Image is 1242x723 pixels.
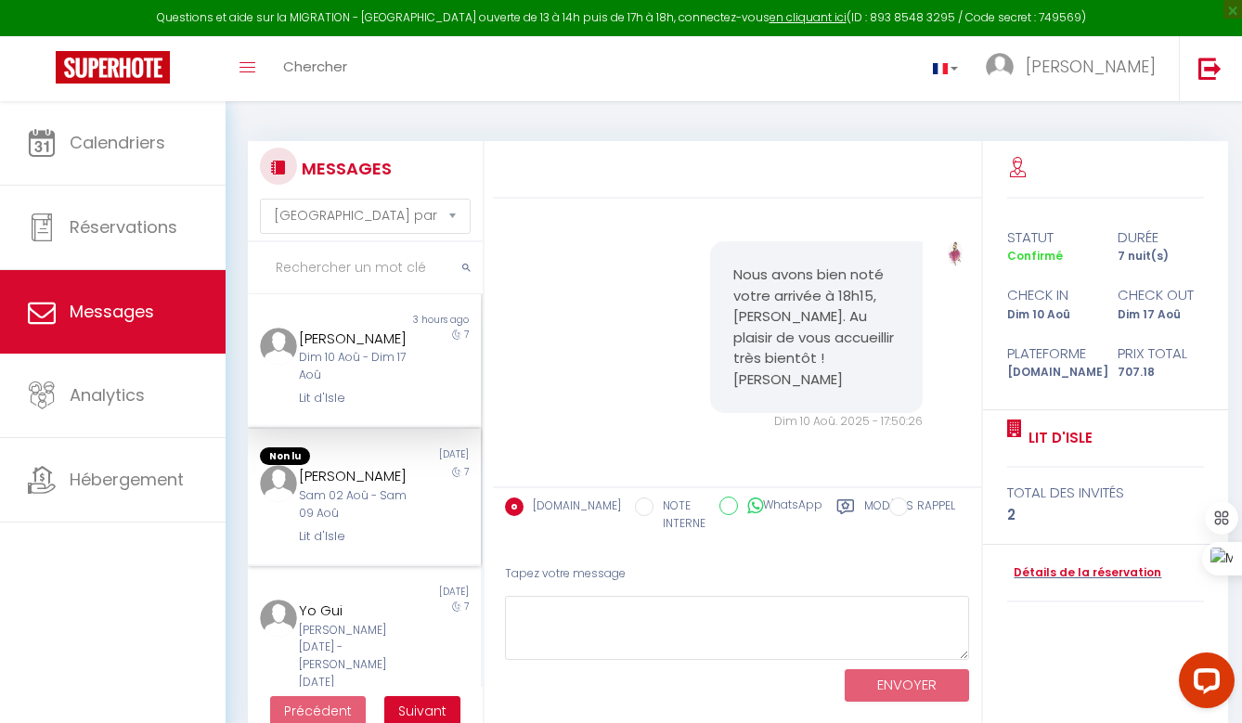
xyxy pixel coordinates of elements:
[1106,306,1216,324] div: Dim 17 Aoû
[864,497,913,536] label: Modèles
[260,447,310,466] span: Non lu
[464,465,469,479] span: 7
[365,447,482,466] div: [DATE]
[770,9,847,25] a: en cliquant ici
[995,226,1106,249] div: statut
[845,669,969,702] button: ENVOYER
[464,600,469,613] span: 7
[995,364,1106,381] div: [DOMAIN_NAME]
[1106,248,1216,265] div: 7 nuit(s)
[1164,645,1242,723] iframe: LiveChat chat widget
[299,622,410,691] div: [PERSON_NAME][DATE] - [PERSON_NAME][DATE]
[299,487,410,523] div: Sam 02 Aoû - Sam 09 Aoû
[1106,226,1216,249] div: durée
[908,497,955,518] label: RAPPEL
[269,36,361,101] a: Chercher
[1022,427,1093,449] a: Lit d'Isle
[995,284,1106,306] div: check in
[524,497,621,518] label: [DOMAIN_NAME]
[505,551,969,597] div: Tapez votre message
[653,497,705,533] label: NOTE INTERNE
[1007,248,1063,264] span: Confirmé
[710,413,924,431] div: Dim 10 Aoû. 2025 - 17:50:26
[1026,55,1156,78] span: [PERSON_NAME]
[70,468,184,491] span: Hébergement
[1106,342,1216,365] div: Prix total
[248,242,483,294] input: Rechercher un mot clé
[284,702,352,720] span: Précédent
[70,383,145,407] span: Analytics
[1007,504,1203,526] div: 2
[1007,564,1161,582] a: Détails de la réservation
[260,328,297,365] img: ...
[56,51,170,84] img: Super Booking
[365,313,482,328] div: 3 hours ago
[70,300,154,323] span: Messages
[70,215,177,239] span: Réservations
[299,465,410,487] div: [PERSON_NAME]
[1106,284,1216,306] div: check out
[1106,364,1216,381] div: 707.18
[299,389,410,407] div: Lit d'Isle
[299,349,410,384] div: Dim 10 Aoû - Dim 17 Aoû
[297,148,392,189] h3: MESSAGES
[972,36,1179,101] a: ... [PERSON_NAME]
[986,53,1014,81] img: ...
[995,306,1106,324] div: Dim 10 Aoû
[1007,482,1203,504] div: total des invités
[1198,57,1222,80] img: logout
[70,131,165,154] span: Calendriers
[299,328,410,350] div: [PERSON_NAME]
[398,702,446,720] span: Suivant
[260,600,297,637] img: ...
[365,585,482,600] div: [DATE]
[299,527,410,546] div: Lit d'Isle
[948,241,963,266] img: ...
[464,328,469,342] span: 7
[283,57,347,76] span: Chercher
[299,600,410,622] div: Yo Gui
[738,497,822,517] label: WhatsApp
[733,265,900,390] pre: Nous avons bien noté votre arrivée à 18h15, [PERSON_NAME]. Au plaisir de vous accueillir très bie...
[260,465,297,502] img: ...
[995,342,1106,365] div: Plateforme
